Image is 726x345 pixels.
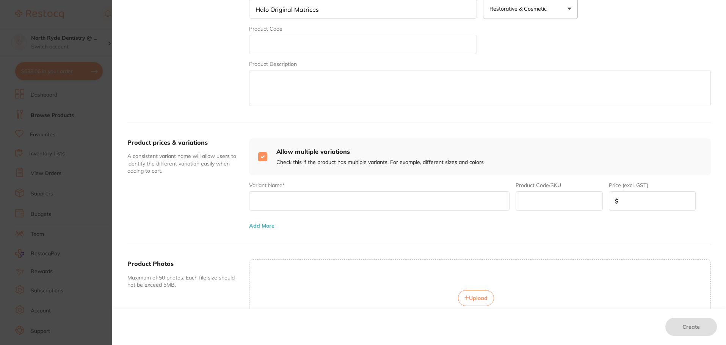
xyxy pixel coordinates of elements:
button: Add More [249,223,274,229]
label: Product Photos [127,260,174,267]
label: Product Code [249,26,282,32]
label: Price (excl. GST) [609,182,648,188]
p: A consistent variant name will allow users to identify the different variation easily when adding... [127,153,243,175]
label: Product Description [249,61,297,67]
p: restorative & cosmetic [489,5,550,12]
label: Variant Name* [249,182,285,188]
button: Upload [458,290,494,306]
p: Maximum of 50 photos. Each file size should not be exceed 5MB. [127,274,243,289]
span: $ [615,198,619,205]
p: Check this if the product has multiple variants. For example, different sizes and colors [276,159,484,166]
label: Product Code/SKU [516,182,561,188]
button: Create [665,318,717,336]
label: Product prices & variations [127,139,208,146]
h4: Allow multiple variations [276,147,484,156]
span: Upload [469,295,488,301]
